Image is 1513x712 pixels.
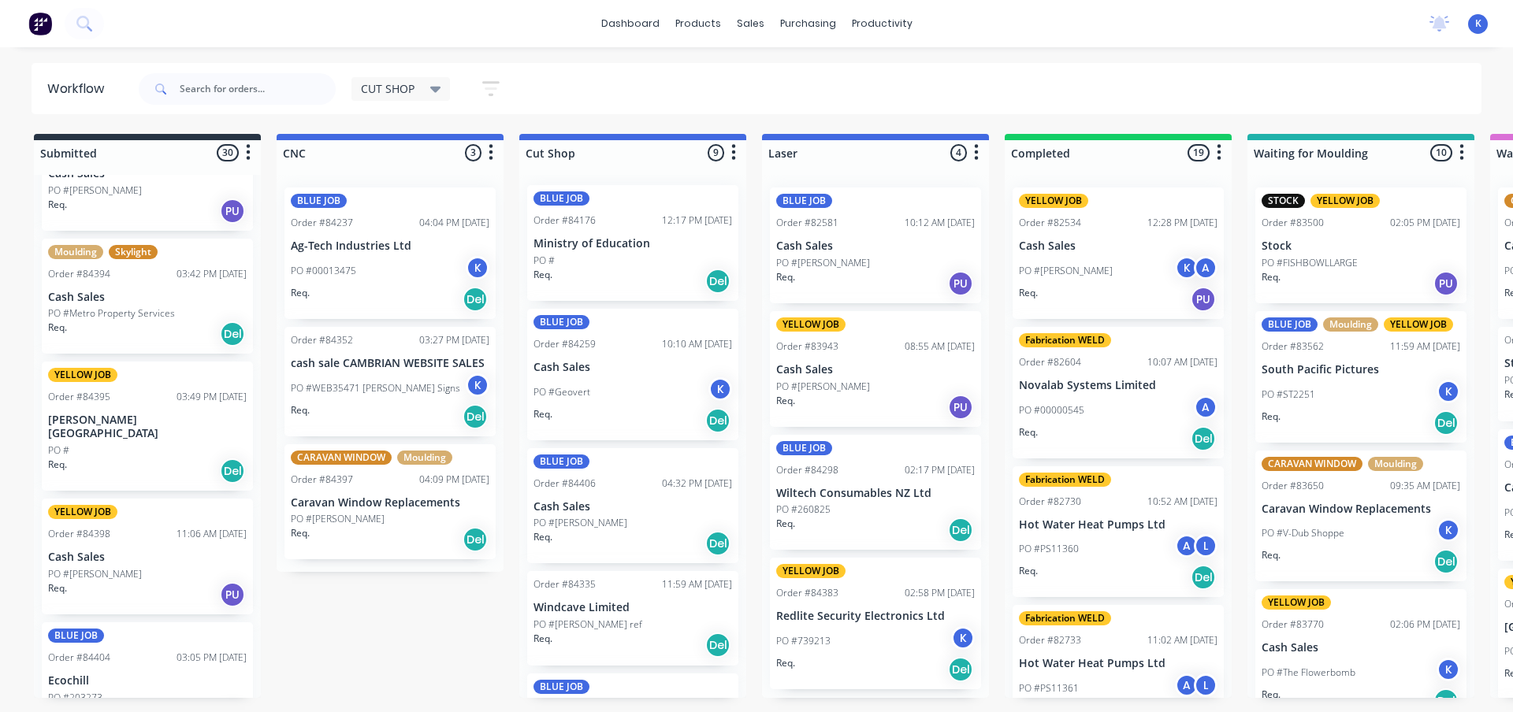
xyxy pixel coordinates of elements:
[1019,518,1217,532] p: Hot Water Heat Pumps Ltd
[1019,264,1113,278] p: PO #[PERSON_NAME]
[177,267,247,281] div: 03:42 PM [DATE]
[662,337,732,351] div: 10:10 AM [DATE]
[1019,611,1111,625] div: Fabrication WELD
[1013,466,1224,598] div: Fabrication WELDOrder #8273010:52 AM [DATE]Hot Water Heat Pumps LtdPO #PS11360ALReq.Del
[1262,239,1460,253] p: Stock
[776,441,832,455] div: BLUE JOB
[776,564,846,578] div: YELLOW JOB
[527,571,738,666] div: Order #8433511:59 AM [DATE]Windcave LimitedPO #[PERSON_NAME] refReq.Del
[48,167,247,180] p: Cash Sales
[361,80,414,97] span: CUT SHOP
[527,309,738,440] div: BLUE JOBOrder #8425910:10 AM [DATE]Cash SalesPO #GeovertKReq.Del
[291,286,310,300] p: Req.
[48,505,117,519] div: YELLOW JOB
[42,499,253,614] div: YELLOW JOBOrder #8439811:06 AM [DATE]Cash SalesPO #[PERSON_NAME]Req.PU
[776,194,832,208] div: BLUE JOB
[109,245,158,259] div: Skylight
[905,339,975,354] div: 08:55 AM [DATE]
[533,213,596,228] div: Order #84176
[1194,395,1217,419] div: A
[527,448,738,564] div: BLUE JOBOrder #8440604:32 PM [DATE]Cash SalesPO #[PERSON_NAME]Req.Del
[533,361,732,374] p: Cash Sales
[1019,633,1081,647] div: Order #82733
[705,632,730,658] div: Del
[776,487,975,500] p: Wiltech Consumables NZ Ltd
[1255,451,1467,582] div: CARAVAN WINDOWMouldingOrder #8365009:35 AM [DATE]Caravan Window ReplacementsPO #V-Dub ShoppeKReq.Del
[28,12,52,35] img: Factory
[533,680,589,694] div: BLUE JOB
[844,12,920,35] div: productivity
[1194,256,1217,280] div: A
[1262,317,1318,332] div: BLUE JOB
[770,435,981,551] div: BLUE JOBOrder #8429802:17 PM [DATE]Wiltech Consumables NZ LtdPO #260825Req.Del
[1019,403,1084,417] p: PO #00000545
[776,339,838,354] div: Order #83943
[533,454,589,469] div: BLUE JOB
[42,362,253,491] div: YELLOW JOBOrder #8439503:49 PM [DATE][PERSON_NAME][GEOGRAPHIC_DATA]PO #Req.Del
[291,451,392,465] div: CARAVAN WINDOW
[1390,216,1460,230] div: 02:05 PM [DATE]
[220,321,245,347] div: Del
[948,395,973,420] div: PU
[662,213,732,228] div: 12:17 PM [DATE]
[48,321,67,335] p: Req.
[1147,495,1217,509] div: 10:52 AM [DATE]
[48,198,67,212] p: Req.
[291,512,385,526] p: PO #[PERSON_NAME]
[48,184,142,198] p: PO #[PERSON_NAME]
[1147,216,1217,230] div: 12:28 PM [DATE]
[284,187,496,319] div: BLUE JOBOrder #8423704:04 PM [DATE]Ag-Tech Industries LtdPO #00013475KReq.Del
[1191,426,1216,451] div: Del
[177,527,247,541] div: 11:06 AM [DATE]
[47,80,112,98] div: Workflow
[1262,194,1305,208] div: STOCK
[1433,410,1459,436] div: Del
[177,390,247,404] div: 03:49 PM [DATE]
[527,185,738,301] div: BLUE JOBOrder #8417612:17 PM [DATE]Ministry of EducationPO #Req.Del
[593,12,667,35] a: dashboard
[776,517,795,531] p: Req.
[667,12,729,35] div: products
[177,651,247,665] div: 03:05 PM [DATE]
[1147,355,1217,369] div: 10:07 AM [DATE]
[48,527,110,541] div: Order #84398
[291,381,460,395] p: PO #WEB35471 [PERSON_NAME] Signs
[1310,194,1380,208] div: YELLOW JOB
[533,315,589,329] div: BLUE JOB
[48,306,175,321] p: PO #Metro Property Services
[1262,388,1315,402] p: PO #ST2251
[1390,479,1460,493] div: 09:35 AM [DATE]
[533,477,596,491] div: Order #84406
[291,357,489,370] p: cash sale CAMBRIAN WEBSITE SALES
[1019,495,1081,509] div: Order #82730
[729,12,772,35] div: sales
[1194,534,1217,558] div: L
[397,451,452,465] div: Moulding
[48,691,102,705] p: PO #203273
[1262,410,1281,424] p: Req.
[776,380,870,394] p: PO #[PERSON_NAME]
[533,254,555,268] p: PO #
[533,632,552,646] p: Req.
[1013,187,1224,319] div: YELLOW JOBOrder #8253412:28 PM [DATE]Cash SalesPO #[PERSON_NAME]KAReq.PU
[1262,270,1281,284] p: Req.
[1262,339,1324,354] div: Order #83562
[48,291,247,304] p: Cash Sales
[291,403,310,417] p: Req.
[1175,256,1199,280] div: K
[1437,658,1460,681] div: K
[776,239,975,253] p: Cash Sales
[770,311,981,427] div: YELLOW JOBOrder #8394308:55 AM [DATE]Cash SalesPO #[PERSON_NAME]Req.PU
[1013,327,1224,458] div: Fabrication WELDOrder #8260410:07 AM [DATE]Novalab Systems LimitedPO #00000545AReq.Del
[284,327,496,436] div: Order #8435203:27 PM [DATE]cash sale CAMBRIAN WEBSITE SALESPO #WEB35471 [PERSON_NAME] SignsKReq.Del
[291,473,353,487] div: Order #84397
[48,458,67,472] p: Req.
[1262,595,1331,610] div: YELLOW JOB
[291,526,310,540] p: Req.
[419,216,489,230] div: 04:04 PM [DATE]
[48,629,104,643] div: BLUE JOB
[951,626,975,650] div: K
[291,496,489,510] p: Caravan Window Replacements
[1019,425,1038,439] p: Req.
[776,634,831,648] p: PO #739213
